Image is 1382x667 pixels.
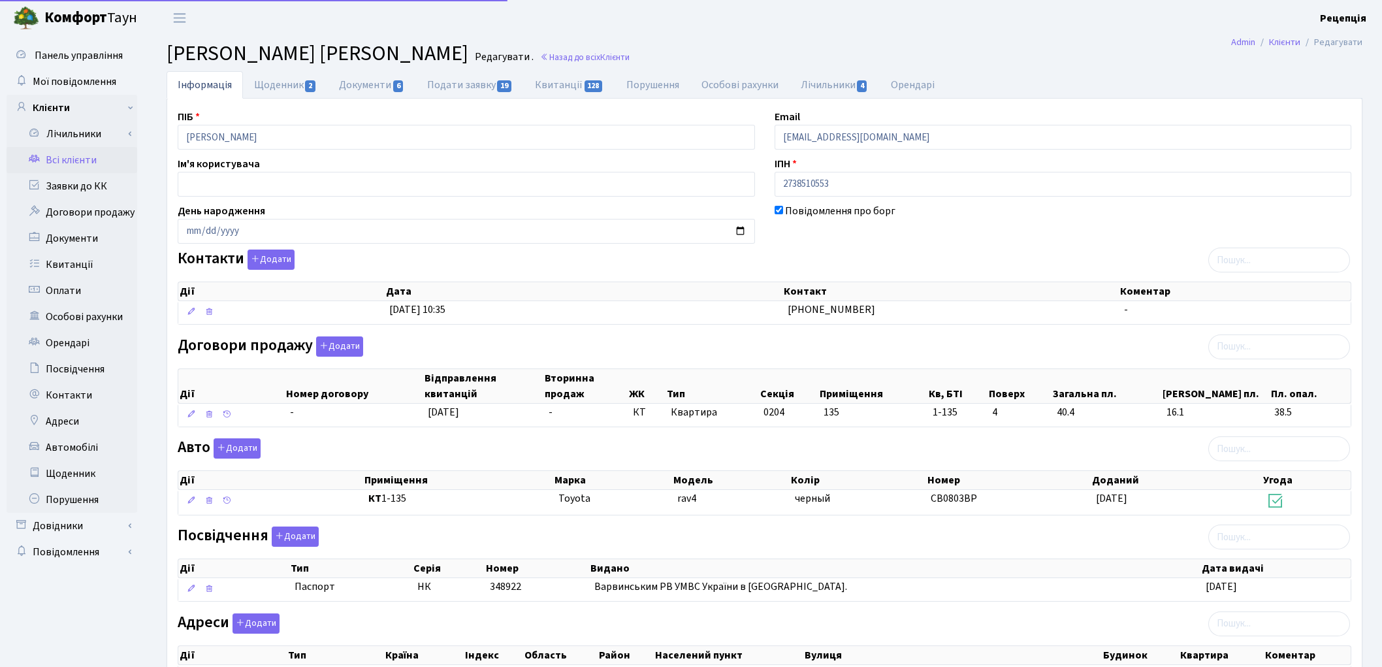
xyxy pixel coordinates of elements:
[1091,471,1261,489] th: Доданий
[1208,248,1350,272] input: Пошук...
[167,39,468,69] span: [PERSON_NAME] [PERSON_NAME]
[384,646,464,664] th: Країна
[7,95,137,121] a: Клієнти
[268,525,319,547] a: Додати
[305,80,315,92] span: 2
[1161,369,1269,403] th: [PERSON_NAME] пл.
[1208,611,1350,636] input: Пошук...
[1119,282,1351,301] th: Коментар
[290,405,294,419] span: -
[7,461,137,487] a: Щоденник
[549,405,553,419] span: -
[7,330,137,356] a: Орендарі
[790,71,880,99] a: Лічильники
[803,646,1101,664] th: Вулиця
[988,369,1052,403] th: Поверх
[540,51,630,63] a: Назад до всіхКлієнти
[7,173,137,199] a: Заявки до КК
[1057,405,1156,420] span: 40.4
[594,579,847,594] span: Варвинським РВ УМВС України в [GEOGRAPHIC_DATA].
[163,7,196,29] button: Переключити навігацію
[7,434,137,461] a: Автомобілі
[1208,525,1350,549] input: Пошук...
[1320,10,1366,26] a: Рецепція
[759,369,818,403] th: Секція
[7,69,137,95] a: Мої повідомлення
[328,71,415,99] a: Документи
[178,109,200,125] label: ПІБ
[464,646,523,664] th: Індекс
[927,369,988,403] th: Кв, БТІ
[363,471,553,489] th: Приміщення
[33,74,116,89] span: Мої повідомлення
[44,7,107,28] b: Комфорт
[417,579,431,594] span: НК
[677,491,696,506] span: rav4
[633,405,660,420] span: КТ
[1102,646,1179,664] th: Будинок
[1269,35,1300,49] a: Клієнти
[7,278,137,304] a: Оплати
[214,438,261,459] button: Авто
[44,7,137,29] span: Таун
[393,80,404,92] span: 6
[1264,646,1351,664] th: Коментар
[1208,436,1350,461] input: Пошук...
[178,471,363,489] th: Дії
[1206,579,1237,594] span: [DATE]
[933,405,982,420] span: 1-135
[558,491,590,506] span: Toyota
[178,613,280,634] label: Адреси
[1212,29,1382,56] nav: breadcrumb
[1052,369,1161,403] th: Загальна пл.
[671,405,753,420] span: Квартира
[824,405,839,419] span: 135
[289,559,413,578] th: Тип
[7,252,137,278] a: Квитанції
[931,491,977,506] span: CB0803BP
[210,436,261,459] a: Додати
[472,51,534,63] small: Редагувати .
[412,559,485,578] th: Серія
[385,282,782,301] th: Дата
[553,471,672,489] th: Марка
[178,203,265,219] label: День народження
[178,282,385,301] th: Дії
[1124,302,1128,317] span: -
[1208,334,1350,359] input: Пошук...
[244,248,295,270] a: Додати
[313,334,363,357] a: Додати
[524,71,615,99] a: Квитанції
[178,250,295,270] label: Контакти
[672,471,790,489] th: Модель
[598,646,654,664] th: Район
[1231,35,1255,49] a: Admin
[1096,491,1127,506] span: [DATE]
[7,513,137,539] a: Довідники
[485,559,589,578] th: Номер
[615,71,690,99] a: Порушення
[857,80,867,92] span: 4
[763,405,784,419] span: 0204
[666,369,758,403] th: Тип
[295,579,408,594] span: Паспорт
[497,80,511,92] span: 19
[490,579,521,594] span: 348922
[788,302,875,317] span: [PHONE_NUMBER]
[233,613,280,634] button: Адреси
[7,199,137,225] a: Договори продажу
[600,51,630,63] span: Клієнти
[1320,11,1366,25] b: Рецепція
[7,356,137,382] a: Посвідчення
[7,539,137,565] a: Повідомлення
[785,203,895,219] label: Повідомлення про борг
[1274,405,1345,420] span: 38.5
[423,369,544,403] th: Відправлення квитанцій
[389,302,445,317] span: [DATE] 10:35
[178,156,260,172] label: Ім'я користувача
[7,408,137,434] a: Адреси
[818,369,927,403] th: Приміщення
[523,646,598,664] th: Область
[690,71,790,99] a: Особові рахунки
[1262,471,1351,489] th: Угода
